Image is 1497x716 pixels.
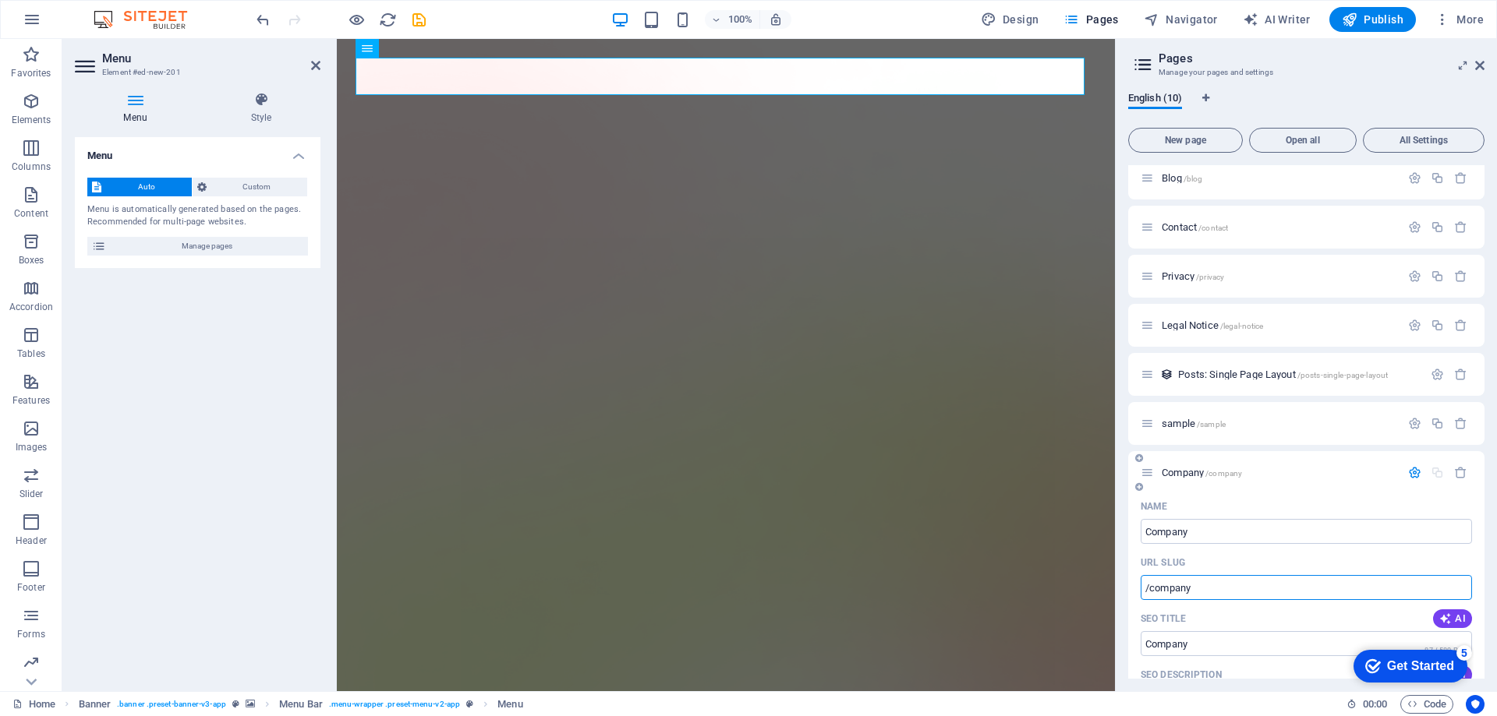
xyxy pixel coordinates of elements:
[1408,319,1421,332] div: Settings
[1363,695,1387,714] span: 00 00
[1141,500,1167,513] p: Name
[1428,7,1490,32] button: More
[1178,369,1388,380] span: Click to open page
[193,178,308,196] button: Custom
[1243,12,1311,27] span: AI Writer
[1454,319,1467,332] div: Remove
[279,695,323,714] span: Click to select. Double-click to edit
[728,10,753,29] h6: 100%
[1141,575,1472,600] input: Last part of the URL for this page
[410,11,428,29] i: Save (Ctrl+S)
[975,7,1046,32] div: Design (Ctrl+Alt+Y)
[211,178,303,196] span: Custom
[1157,271,1400,281] div: Privacy/privacy
[329,695,460,714] span: . menu-wrapper .preset-menu-v2-app
[79,695,523,714] nav: breadcrumb
[111,237,303,256] span: Manage pages
[1184,175,1203,183] span: /blog
[975,7,1046,32] button: Design
[16,534,47,547] p: Header
[1408,220,1421,234] div: Settings
[1329,7,1416,32] button: Publish
[1141,556,1185,569] p: URL SLUG
[1408,466,1421,479] div: Settings
[1162,418,1226,429] span: Click to open page
[79,695,111,714] span: Click to select. Double-click to edit
[1162,221,1228,233] span: Contact
[1342,12,1403,27] span: Publish
[17,581,45,594] p: Footer
[1157,418,1400,429] div: sample/sample
[1141,631,1472,656] input: The page title in search results and browser tabs
[769,12,783,26] i: On resize automatically adjust zoom level to fit chosen device.
[12,394,50,407] p: Features
[87,237,308,256] button: Manage pages
[1454,368,1467,381] div: Remove
[1057,7,1124,32] button: Pages
[1159,51,1485,65] h2: Pages
[17,628,45,640] p: Forms
[9,301,53,313] p: Accordion
[1297,371,1388,379] span: /posts-single-page-layout
[1157,467,1400,478] div: Company/company
[87,178,192,196] button: Auto
[115,3,131,19] div: 5
[1128,128,1243,153] button: New page
[1435,12,1484,27] span: More
[254,11,272,29] i: Undo: Change pages (Ctrl+Z)
[1408,417,1421,430] div: Settings
[202,92,320,125] h4: Style
[1408,171,1421,185] div: Settings
[497,695,522,714] span: Click to select. Double-click to edit
[409,10,428,29] button: save
[1141,612,1186,625] p: SEO Title
[1157,320,1400,330] div: Legal Notice/legal-notice
[1400,695,1453,714] button: Code
[102,65,289,79] h3: Element #ed-new-201
[19,488,44,500] p: Slider
[12,160,51,173] p: Columns
[1157,222,1400,232] div: Contact/contact
[1431,417,1444,430] div: Duplicate
[1162,319,1263,331] span: Click to open page
[12,8,126,41] div: Get Started 5 items remaining, 0% complete
[1407,695,1446,714] span: Code
[12,695,55,714] a: Click to cancel selection. Double-click to open Pages
[1363,128,1485,153] button: All Settings
[1135,136,1236,145] span: New page
[1237,7,1317,32] button: AI Writer
[87,203,308,229] div: Menu is automatically generated based on the pages. Recommended for multi-page websites.
[1431,368,1444,381] div: Settings
[75,92,202,125] h4: Menu
[1370,136,1478,145] span: All Settings
[1439,612,1466,625] span: AI
[1433,609,1472,628] button: AI
[1256,136,1350,145] span: Open all
[1466,695,1485,714] button: Usercentrics
[347,10,366,29] button: Click here to leave preview mode and continue editing
[46,17,113,31] div: Get Started
[1431,270,1444,283] div: Duplicate
[1374,698,1376,710] span: :
[1198,224,1228,232] span: /contact
[1431,220,1444,234] div: Duplicate
[1205,469,1242,478] span: /company
[1144,12,1218,27] span: Navigator
[1197,420,1226,429] span: /sample
[1141,668,1222,681] p: SEO Description
[17,347,45,360] p: Tables
[14,207,48,220] p: Content
[1454,220,1467,234] div: Remove
[117,695,226,714] span: . banner .preset-banner-v3-app
[1138,7,1224,32] button: Navigator
[466,700,473,708] i: This element is a customizable preset
[378,10,397,29] button: reload
[232,700,239,708] i: This element is a customizable preset
[1141,668,1222,681] label: The text in search results and social media
[1159,65,1453,79] h3: Manage your pages and settings
[1408,270,1421,283] div: Settings
[1128,92,1485,122] div: Language Tabs
[379,11,397,29] i: Reload page
[75,137,320,165] h4: Menu
[1141,556,1185,569] label: Last part of the URL for this page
